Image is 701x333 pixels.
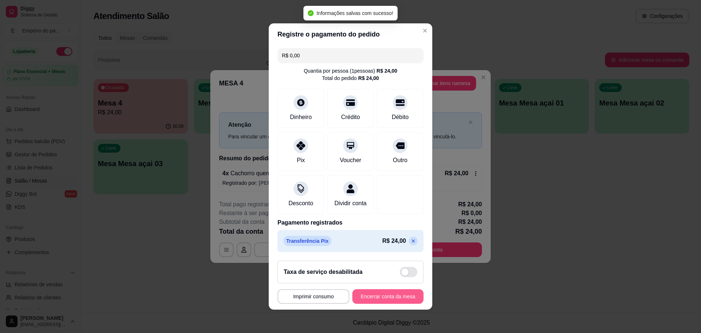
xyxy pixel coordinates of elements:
[340,156,361,165] div: Voucher
[317,10,393,16] span: Informações salvas com sucesso!
[308,10,314,16] span: check-circle
[358,74,379,82] div: R$ 24,00
[269,23,432,45] header: Registre o pagamento do pedido
[288,199,313,208] div: Desconto
[352,289,424,304] button: Encerrar conta da mesa
[382,237,406,245] p: R$ 24,00
[334,199,367,208] div: Dividir conta
[393,156,407,165] div: Outro
[283,236,332,246] p: Transferência Pix
[304,67,397,74] div: Quantia por pessoa ( 1 pessoas)
[277,218,424,227] p: Pagamento registrados
[341,113,360,122] div: Crédito
[290,113,312,122] div: Dinheiro
[419,25,431,37] button: Close
[277,289,349,304] button: Imprimir consumo
[282,48,419,63] input: Ex.: hambúrguer de cordeiro
[297,156,305,165] div: Pix
[284,268,363,276] h2: Taxa de serviço desabilitada
[392,113,409,122] div: Débito
[376,67,397,74] div: R$ 24,00
[322,74,379,82] div: Total do pedido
